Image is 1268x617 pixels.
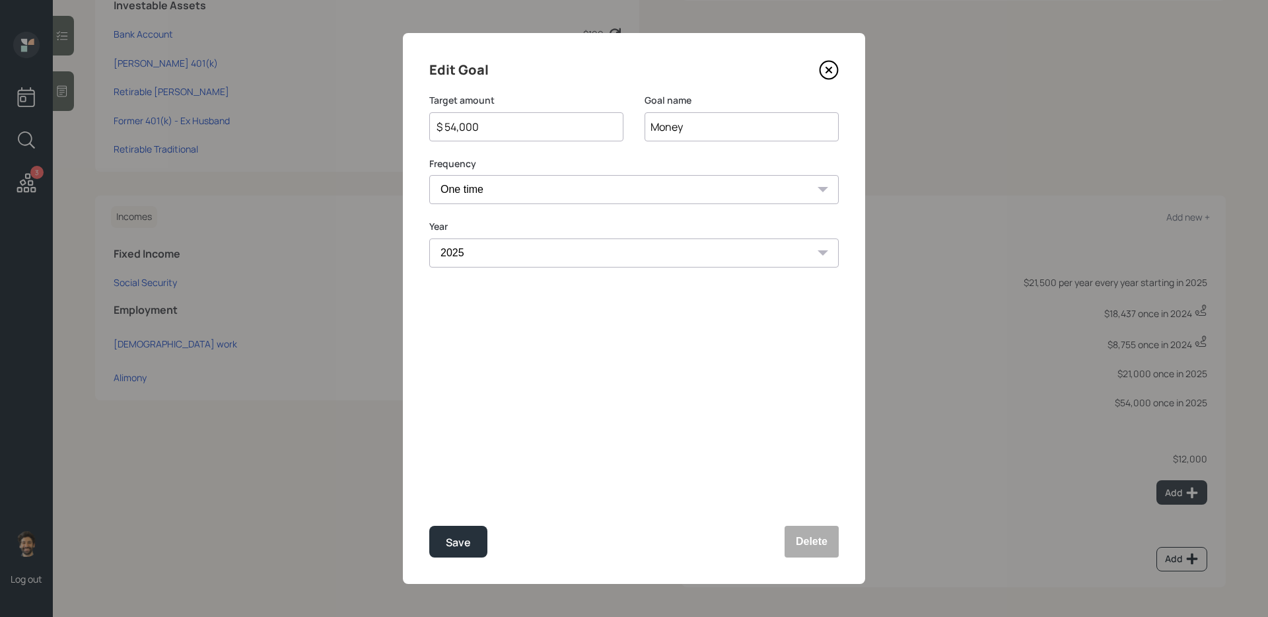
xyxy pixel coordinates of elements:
h4: Edit Goal [429,59,489,81]
div: Save [446,534,471,552]
button: Delete [785,526,839,558]
label: Target amount [429,94,623,107]
button: Save [429,526,487,558]
label: Goal name [645,94,839,107]
label: Year [429,220,839,233]
label: Frequency [429,157,839,170]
